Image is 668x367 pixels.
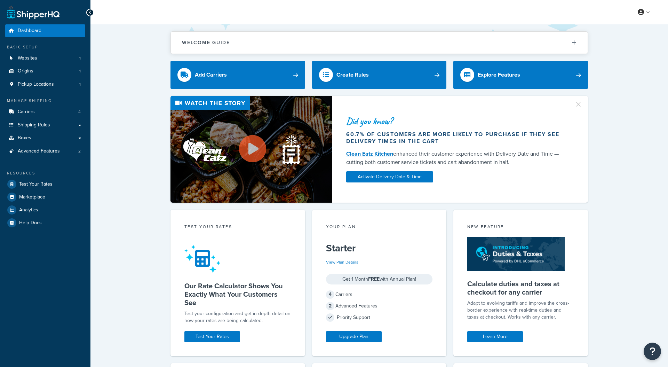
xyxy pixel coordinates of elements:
h5: Calculate duties and taxes at checkout for any carrier [467,280,574,296]
a: Shipping Rules [5,119,85,132]
div: Test your configuration and get in-depth detail on how your rates are being calculated. [184,310,291,324]
div: Add Carriers [195,70,227,80]
div: Test your rates [184,224,291,232]
span: Advanced Features [18,148,60,154]
span: Boxes [18,135,31,141]
a: Upgrade Plan [326,331,382,342]
span: Pickup Locations [18,81,54,87]
a: Clean Eatz Kitchen [346,150,393,158]
div: Priority Support [326,313,433,322]
div: enhanced their customer experience with Delivery Date and Time — cutting both customer service ti... [346,150,566,166]
a: Help Docs [5,217,85,229]
span: 1 [79,68,81,74]
div: Your Plan [326,224,433,232]
span: 2 [326,302,334,310]
a: Analytics [5,204,85,216]
span: Analytics [19,207,38,213]
li: Pickup Locations [5,78,85,91]
span: Carriers [18,109,35,115]
div: Get 1 Month with Annual Plan! [326,274,433,284]
a: Advanced Features2 [5,145,85,158]
button: Welcome Guide [171,32,588,54]
a: Learn More [467,331,523,342]
a: Activate Delivery Date & Time [346,171,433,182]
div: Carriers [326,290,433,299]
span: Test Your Rates [19,181,53,187]
a: Test Your Rates [184,331,240,342]
p: Adapt to evolving tariffs and improve the cross-border experience with real-time duties and taxes... [467,300,574,321]
a: Marketplace [5,191,85,203]
a: Create Rules [312,61,447,89]
div: Create Rules [336,70,369,80]
h5: Starter [326,243,433,254]
h2: Welcome Guide [182,40,230,45]
a: Origins1 [5,65,85,78]
img: Video thumbnail [170,96,332,203]
span: Websites [18,55,37,61]
a: Carriers4 [5,106,85,118]
li: Advanced Features [5,145,85,158]
span: Help Docs [19,220,42,226]
a: Add Carriers [170,61,305,89]
li: Carriers [5,106,85,118]
span: 1 [79,55,81,61]
span: Marketplace [19,194,45,200]
a: Test Your Rates [5,178,85,190]
span: Shipping Rules [18,122,50,128]
div: New Feature [467,224,574,232]
h5: Our Rate Calculator Shows You Exactly What Your Customers See [184,282,291,307]
span: Dashboard [18,28,41,34]
a: Pickup Locations1 [5,78,85,91]
button: Open Resource Center [644,343,661,360]
span: 4 [326,290,334,299]
div: Explore Features [478,70,520,80]
li: Websites [5,52,85,65]
div: Did you know? [346,116,566,126]
div: Manage Shipping [5,98,85,104]
a: Dashboard [5,24,85,37]
div: 60.7% of customers are more likely to purchase if they see delivery times in the cart [346,131,566,145]
div: Resources [5,170,85,176]
span: Origins [18,68,33,74]
span: 1 [79,81,81,87]
a: Websites1 [5,52,85,65]
div: Advanced Features [326,301,433,311]
div: Basic Setup [5,44,85,50]
span: 2 [78,148,81,154]
li: Origins [5,65,85,78]
a: View Plan Details [326,259,358,265]
strong: FREE [368,275,380,283]
span: 4 [78,109,81,115]
a: Boxes [5,132,85,145]
a: Explore Features [453,61,588,89]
